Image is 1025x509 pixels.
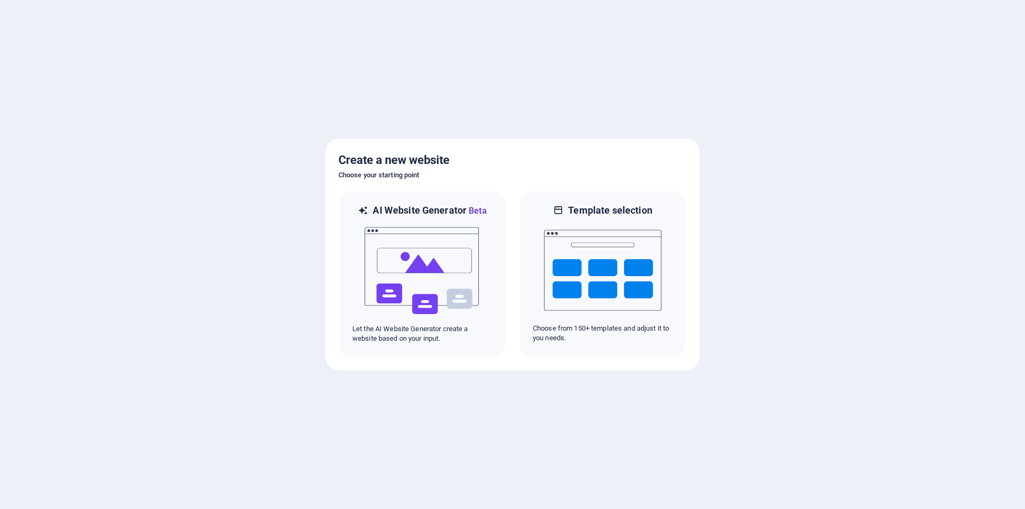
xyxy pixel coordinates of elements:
[519,190,687,357] div: Template selectionChoose from 150+ templates and adjust it to you needs.
[338,169,687,182] h6: Choose your starting point
[364,217,481,324] img: ai
[338,152,687,169] h5: Create a new website
[373,204,486,217] h6: AI Website Generator
[352,324,492,343] p: Let the AI Website Generator create a website based on your input.
[467,206,487,216] span: Beta
[533,324,673,343] p: Choose from 150+ templates and adjust it to you needs.
[568,204,652,217] h6: Template selection
[338,190,506,357] div: AI Website GeneratorBetaaiLet the AI Website Generator create a website based on your input.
